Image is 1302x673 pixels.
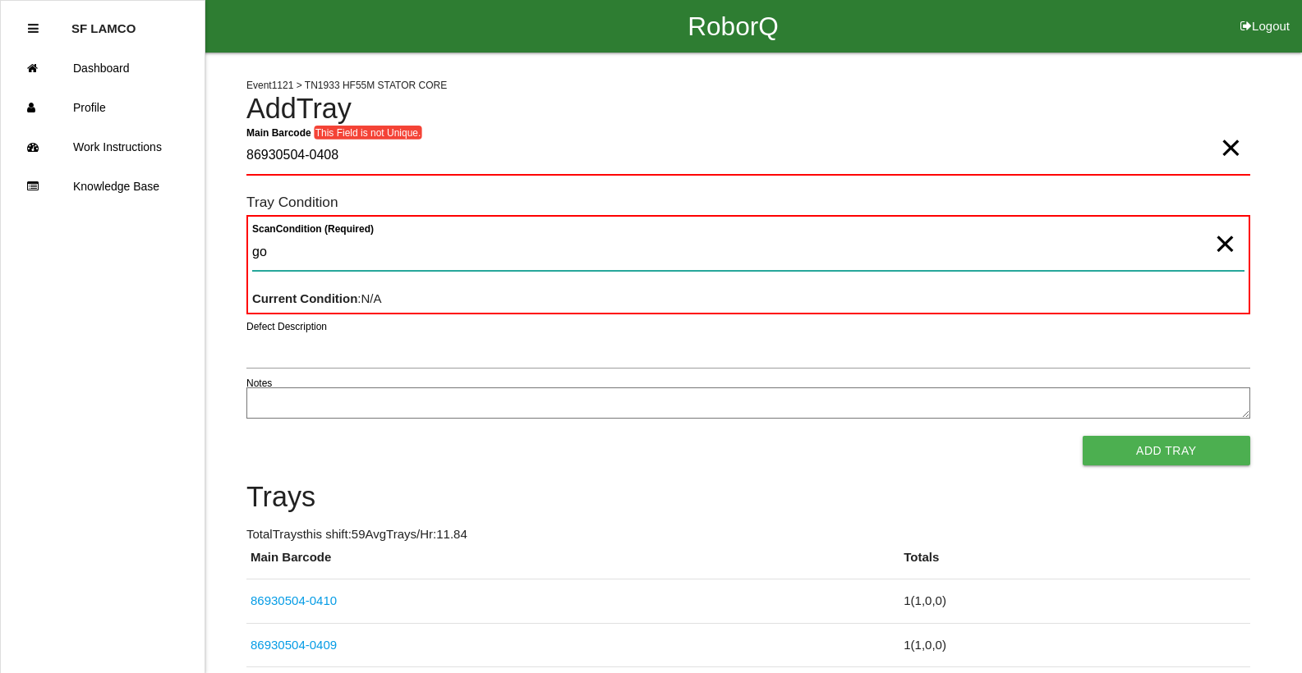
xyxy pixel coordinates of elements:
[1214,211,1235,244] span: Clear Input
[246,80,447,91] span: Event 1121 > TN1933 HF55M STATOR CORE
[246,376,272,391] label: Notes
[252,223,374,235] b: Scan Condition (Required)
[314,126,422,140] span: This Field is not Unique.
[246,525,1250,544] p: Total Trays this shift: 59 Avg Trays /Hr: 11.84
[246,319,327,334] label: Defect Description
[246,482,1250,513] h4: Trays
[251,593,337,607] a: 86930504-0410
[28,9,39,48] div: Close
[246,126,311,138] b: Main Barcode
[246,548,899,579] th: Main Barcode
[71,9,136,35] p: SF LAMCO
[899,623,1249,667] td: 1 ( 1 , 0 , 0 )
[251,638,337,652] a: 86930504-0409
[246,195,1250,210] h6: Tray Condition
[252,291,357,305] b: Current Condition
[1220,115,1241,148] span: Clear Input
[246,94,1250,125] h4: Add Tray
[1,88,205,127] a: Profile
[252,291,382,305] span: : N/A
[1,167,205,206] a: Knowledge Base
[1083,436,1250,465] button: Add Tray
[899,548,1249,579] th: Totals
[1,48,205,88] a: Dashboard
[1,127,205,167] a: Work Instructions
[246,137,1250,176] input: Required
[899,579,1249,624] td: 1 ( 1 , 0 , 0 )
